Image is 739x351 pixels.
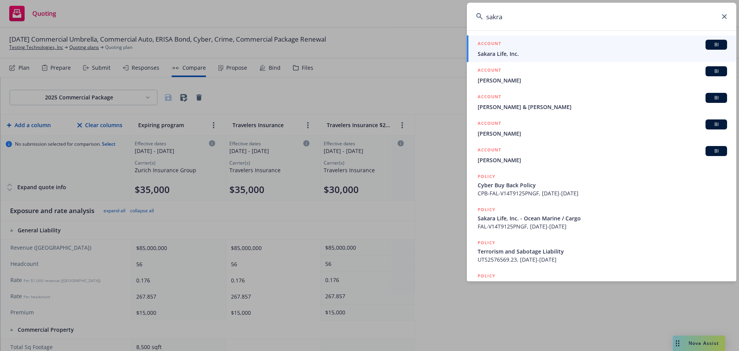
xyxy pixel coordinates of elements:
h5: ACCOUNT [478,40,501,49]
span: UTS2576569.23, [DATE]-[DATE] [478,255,727,264]
a: POLICYSakara Life, Inc. - Workers' Compensation [467,268,736,301]
h5: POLICY [478,239,495,247]
h5: ACCOUNT [478,119,501,129]
span: [PERSON_NAME] [478,156,727,164]
h5: POLICY [478,272,495,280]
h5: ACCOUNT [478,66,501,76]
a: ACCOUNTBI[PERSON_NAME] [467,62,736,89]
span: CPB-FAL-V14T9125PNGF, [DATE]-[DATE] [478,189,727,197]
span: Terrorism and Sabotage Liability [478,247,727,255]
a: POLICYSakara Life, Inc. - Ocean Marine / CargoFAL-V14T9125PNGF, [DATE]-[DATE] [467,202,736,235]
input: Search... [467,3,736,30]
a: POLICYTerrorism and Sabotage LiabilityUTS2576569.23, [DATE]-[DATE] [467,235,736,268]
span: [PERSON_NAME] [478,76,727,84]
a: ACCOUNTBI[PERSON_NAME] [467,142,736,168]
a: ACCOUNTBI[PERSON_NAME] [467,115,736,142]
h5: ACCOUNT [478,93,501,102]
span: Sakara Life, Inc. - Ocean Marine / Cargo [478,214,727,222]
span: Sakara Life, Inc. [478,50,727,58]
span: FAL-V14T9125PNGF, [DATE]-[DATE] [478,222,727,230]
span: BI [709,148,724,155]
span: BI [709,121,724,128]
span: BI [709,68,724,75]
a: POLICYCyber Buy Back PolicyCPB-FAL-V14T9125PNGF, [DATE]-[DATE] [467,168,736,202]
h5: POLICY [478,173,495,180]
h5: ACCOUNT [478,146,501,155]
span: [PERSON_NAME] & [PERSON_NAME] [478,103,727,111]
span: BI [709,94,724,101]
h5: POLICY [478,206,495,213]
span: Sakara Life, Inc. - Workers' Compensation [478,280,727,289]
span: Cyber Buy Back Policy [478,181,727,189]
span: BI [709,41,724,48]
a: ACCOUNTBISakara Life, Inc. [467,35,736,62]
span: [PERSON_NAME] [478,129,727,138]
a: ACCOUNTBI[PERSON_NAME] & [PERSON_NAME] [467,89,736,115]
